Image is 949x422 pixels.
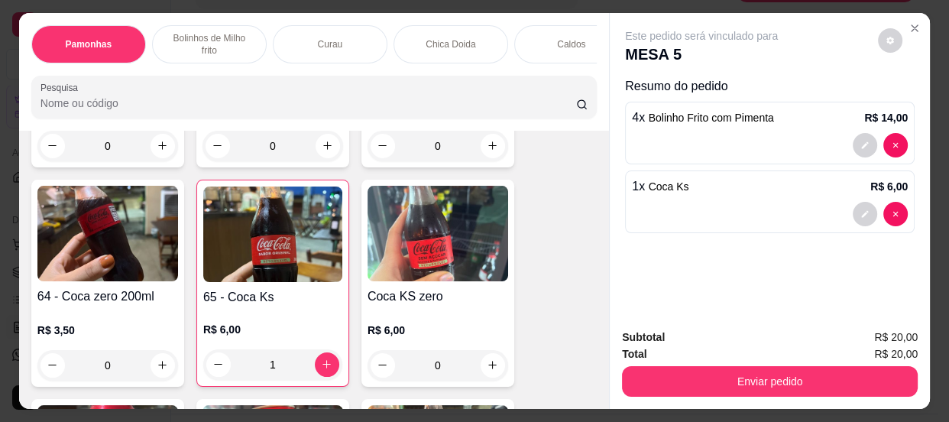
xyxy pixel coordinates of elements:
[206,134,230,158] button: decrease-product-quantity
[625,77,915,96] p: Resumo do pedido
[316,134,340,158] button: increase-product-quantity
[874,329,918,346] span: R$ 20,00
[37,323,178,338] p: R$ 3,50
[557,38,585,50] p: Caldos
[870,179,908,194] p: R$ 6,00
[883,202,908,226] button: decrease-product-quantity
[426,38,475,50] p: Chica Doida
[902,16,927,41] button: Close
[165,32,254,57] p: Bolinhos de Milho frito
[649,180,689,193] span: Coca Ks
[874,346,918,362] span: R$ 20,00
[622,366,918,397] button: Enviar pedido
[203,187,342,282] img: product-image
[368,287,508,306] h4: Coca KS zero
[625,44,778,65] p: MESA 5
[40,81,83,94] label: Pesquisa
[622,331,665,343] strong: Subtotal
[368,186,508,281] img: product-image
[481,134,505,158] button: increase-product-quantity
[632,109,774,127] p: 4 x
[37,287,178,306] h4: 64 - Coca zero 200ml
[878,28,902,53] button: decrease-product-quantity
[40,96,576,111] input: Pesquisa
[622,348,646,360] strong: Total
[853,202,877,226] button: decrease-product-quantity
[206,352,231,377] button: decrease-product-quantity
[151,353,175,378] button: increase-product-quantity
[203,288,342,307] h4: 65 - Coca Ks
[151,134,175,158] button: increase-product-quantity
[37,186,178,281] img: product-image
[368,323,508,338] p: R$ 6,00
[853,133,877,157] button: decrease-product-quantity
[632,177,688,196] p: 1 x
[883,133,908,157] button: decrease-product-quantity
[625,28,778,44] p: Este pedido será vinculado para
[203,322,342,337] p: R$ 6,00
[40,134,65,158] button: decrease-product-quantity
[864,110,908,125] p: R$ 14,00
[371,353,395,378] button: decrease-product-quantity
[649,112,774,124] span: Bolinho Frito com Pimenta
[318,38,343,50] p: Curau
[66,38,112,50] p: Pamonhas
[315,352,339,377] button: increase-product-quantity
[40,353,65,378] button: decrease-product-quantity
[371,134,395,158] button: decrease-product-quantity
[481,353,505,378] button: increase-product-quantity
